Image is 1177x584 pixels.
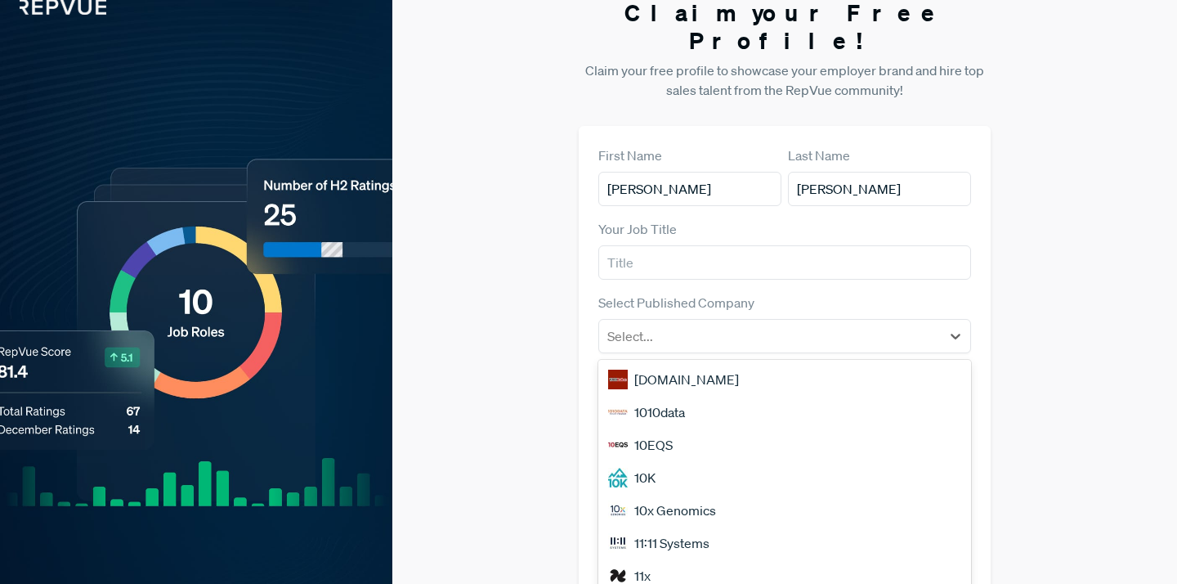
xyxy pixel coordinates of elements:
div: 1010data [598,396,971,429]
label: Last Name [788,146,850,165]
div: 11:11 Systems [598,527,971,559]
img: 1000Bulbs.com [608,370,628,389]
img: 10K [608,468,628,487]
div: 10EQS [598,429,971,461]
input: Last Name [788,172,971,206]
div: [DOMAIN_NAME] [598,363,971,396]
img: 1010data [608,402,628,422]
p: Claim your free profile to showcase your employer brand and hire top sales talent from the RepVue... [579,61,991,100]
div: 10x Genomics [598,494,971,527]
label: Your Job Title [598,219,677,239]
input: First Name [598,172,781,206]
img: 11:11 Systems [608,533,628,553]
label: First Name [598,146,662,165]
input: Title [598,245,971,280]
img: 10x Genomics [608,501,628,520]
label: Select Published Company [598,293,754,312]
div: 10K [598,461,971,494]
img: 10EQS [608,435,628,455]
